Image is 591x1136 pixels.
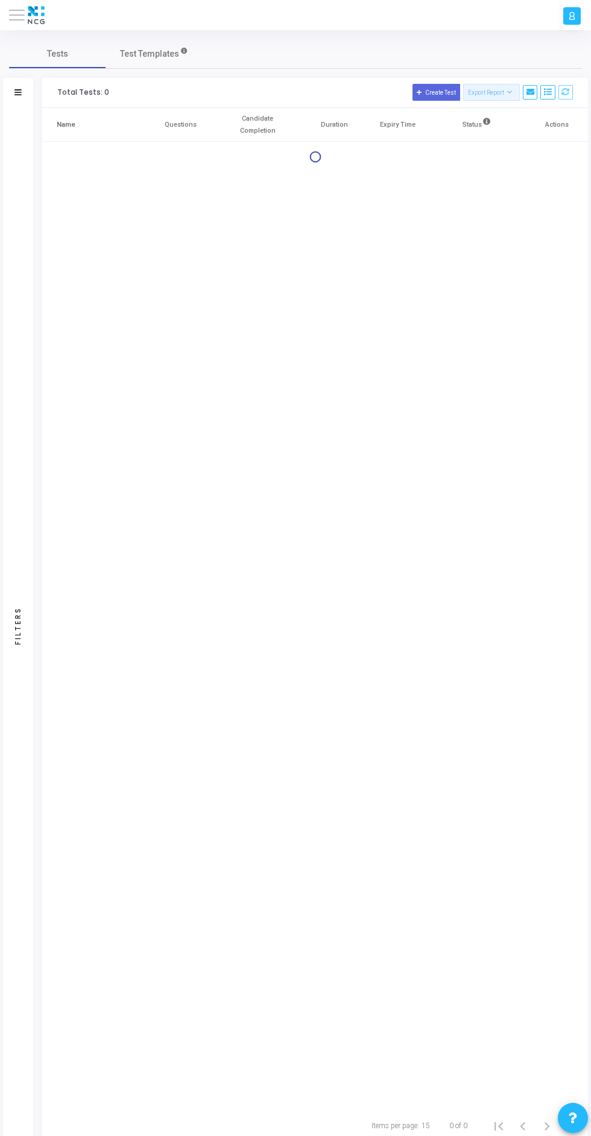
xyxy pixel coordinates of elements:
div: 15 [422,1120,430,1131]
button: Export Report [463,84,520,101]
th: Actions [525,108,588,142]
th: Candidate Completion [212,108,303,142]
div: 0 of 0 [449,1120,467,1131]
span: Tests [47,48,68,60]
th: Expiry Time [366,108,429,142]
th: Name [42,108,149,142]
div: Filters [13,565,24,686]
button: Create Test [412,84,461,101]
div: Total Tests: 0 [57,88,109,97]
span: Test Templates [120,48,179,60]
th: Questions [149,108,212,142]
th: Status [429,108,525,142]
div: Items per page: [371,1120,419,1131]
img: logo [25,3,48,27]
th: Duration [303,108,366,142]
